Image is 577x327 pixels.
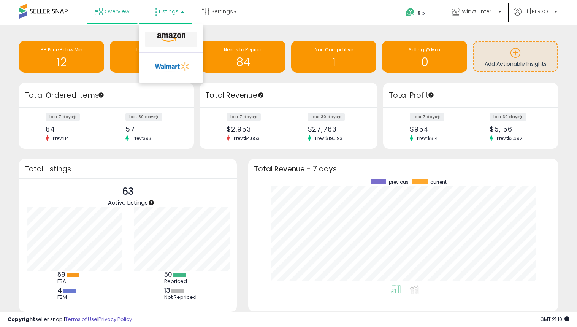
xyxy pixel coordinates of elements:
span: Inventory Age [136,46,168,53]
span: Active Listings [108,198,148,206]
div: FBM [57,294,92,300]
h1: 1 [295,56,373,68]
span: Prev: 114 [49,135,73,141]
label: last 30 days [308,113,345,121]
b: 13 [164,286,170,295]
div: Tooltip anchor [148,199,155,206]
b: 50 [164,270,172,279]
span: Prev: $814 [413,135,442,141]
div: Not Repriced [164,294,198,300]
span: Prev: $4,653 [230,135,263,141]
div: FBA [57,278,92,284]
a: Non Competitive 1 [291,41,376,73]
span: previous [389,179,409,185]
a: Help [399,2,440,25]
span: Prev: $19,593 [311,135,346,141]
span: Selling @ Max [409,46,441,53]
div: $2,953 [227,125,283,133]
h3: Total Ordered Items [25,90,188,101]
div: Tooltip anchor [428,92,434,98]
span: Help [415,10,425,16]
h1: 84 [204,56,282,68]
h3: Total Profit [389,90,552,101]
div: Tooltip anchor [98,92,105,98]
span: Hi [PERSON_NAME] [523,8,552,15]
span: 2025-08-13 21:10 GMT [540,316,569,323]
div: $954 [410,125,465,133]
span: current [430,179,447,185]
label: last 7 days [410,113,444,121]
a: Hi [PERSON_NAME] [514,8,557,25]
div: 571 [125,125,181,133]
a: Terms of Use [65,316,97,323]
p: 63 [108,184,148,199]
h3: Total Listings [25,166,231,172]
span: BB Price Below Min [41,46,82,53]
label: last 30 days [125,113,162,121]
i: Get Help [405,8,415,17]
label: last 30 days [490,113,526,121]
a: Needs to Reprice 84 [201,41,286,73]
a: Inventory Age 0 [110,41,195,73]
span: Add Actionable Insights [485,60,547,68]
div: $5,156 [490,125,545,133]
span: Non Competitive [315,46,353,53]
a: Selling @ Max 0 [382,41,467,73]
div: $27,763 [308,125,364,133]
h3: Total Revenue [205,90,372,101]
div: seller snap | | [8,316,132,323]
div: Tooltip anchor [257,92,264,98]
span: Prev: $3,692 [493,135,526,141]
span: Overview [105,8,129,15]
h3: Total Revenue - 7 days [254,166,552,172]
label: last 7 days [46,113,80,121]
h1: 0 [386,56,463,68]
span: Winkz Enterprises [462,8,496,15]
b: 59 [57,270,65,279]
strong: Copyright [8,316,35,323]
span: Prev: 393 [129,135,155,141]
span: Needs to Reprice [224,46,262,53]
b: 4 [57,286,62,295]
div: Repriced [164,278,198,284]
h1: 0 [114,56,191,68]
h1: 12 [23,56,100,68]
div: 84 [46,125,101,133]
a: BB Price Below Min 12 [19,41,104,73]
a: Privacy Policy [98,316,132,323]
a: Add Actionable Insights [474,42,557,71]
span: Listings [159,8,179,15]
label: last 7 days [227,113,261,121]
